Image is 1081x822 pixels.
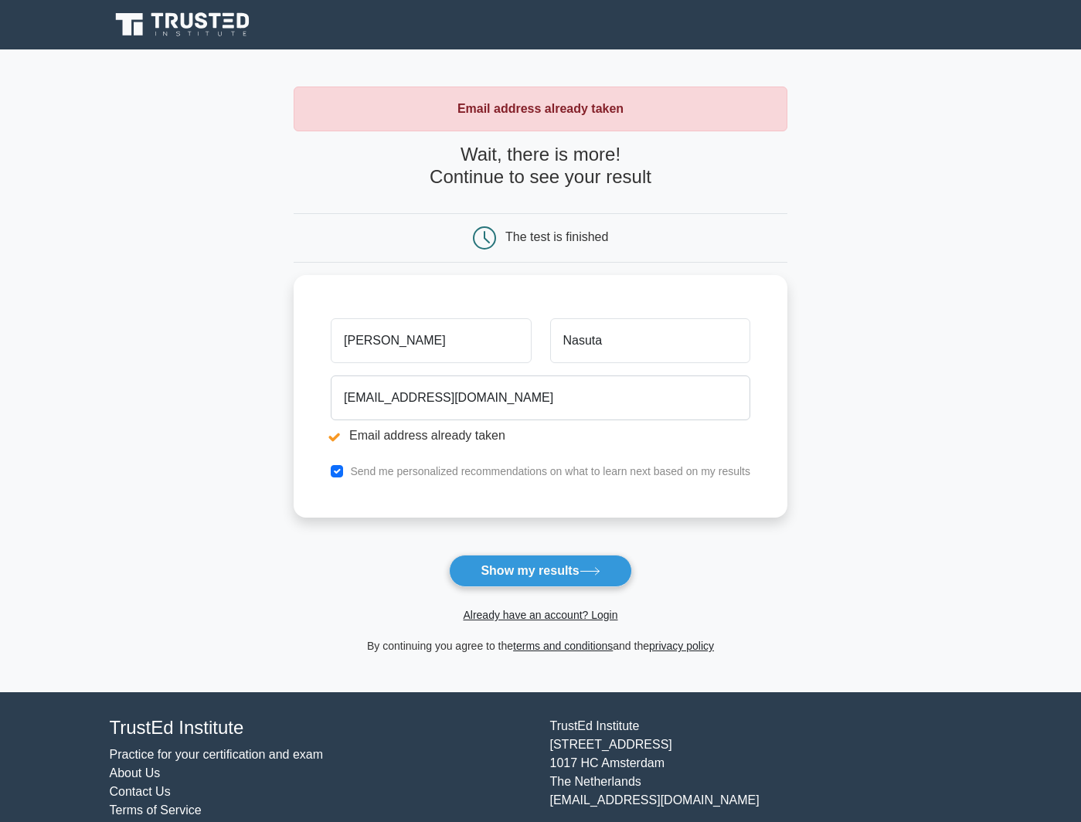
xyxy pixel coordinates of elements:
[110,766,161,780] a: About Us
[284,637,797,655] div: By continuing you agree to the and the
[513,640,613,652] a: terms and conditions
[463,609,617,621] a: Already have an account? Login
[294,144,787,189] h4: Wait, there is more! Continue to see your result
[457,102,624,115] strong: Email address already taken
[110,748,324,761] a: Practice for your certification and exam
[331,318,531,363] input: First name
[110,717,532,739] h4: TrustEd Institute
[449,555,631,587] button: Show my results
[550,318,750,363] input: Last name
[350,465,750,477] label: Send me personalized recommendations on what to learn next based on my results
[110,785,171,798] a: Contact Us
[649,640,714,652] a: privacy policy
[110,803,202,817] a: Terms of Service
[331,375,750,420] input: Email
[505,230,608,243] div: The test is finished
[331,426,750,445] li: Email address already taken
